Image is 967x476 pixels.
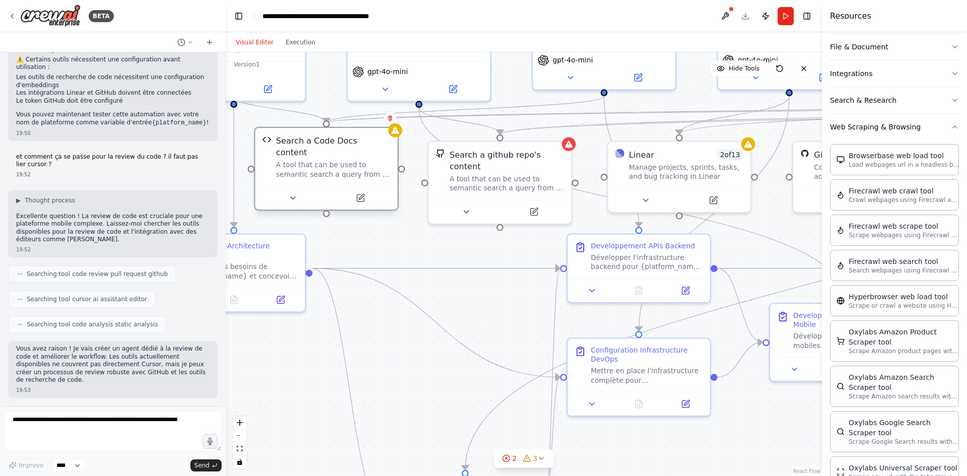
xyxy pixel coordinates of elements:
[533,453,537,463] span: 3
[27,270,168,278] span: Searching tool code review pull request github
[814,163,928,181] div: Connect to your users’ GitHub accounts
[25,196,75,205] span: Thought process
[552,56,593,65] span: gpt-4o-mini
[849,463,959,473] div: Oxylabs Universal Scraper tool
[280,36,321,48] button: Execution
[718,262,763,348] g: Edge from 3c92ac5c-12b2-49d7-8d80-613863e10b90 to 3dfc7c6c-47cc-4b9e-b257-c1d404d5c6d6
[849,221,959,231] div: Firecrawl web scrape tool
[790,71,856,85] button: Open in side panel
[347,2,491,102] div: Développer les applications mobiles natives iOS et Android pour {platform_name}, en utilisant les...
[232,9,246,23] button: Hide left sidebar
[849,186,959,196] div: Firecrawl web crawl tool
[849,302,959,310] p: Scrape or crawl a website using Hyperbrowser and return the contents in properly formatted markdo...
[532,2,676,91] div: gpt-4o-mini
[629,149,654,160] div: Linear
[501,205,567,219] button: Open in side panel
[16,196,75,205] button: ▶Thought process
[738,56,778,65] span: gpt-4o-mini
[629,163,743,181] div: Manage projects, sprints, tasks, and bug tracking in Linear
[830,34,959,60] button: File & Document
[793,468,820,474] a: React Flow attribution
[16,111,210,127] p: Vous pouvez maintenant tester cette automation avec votre nom de plateforme comme variable d'entr...
[450,149,564,172] div: Search a github repo's content
[800,9,814,23] button: Hide right sidebar
[837,297,845,305] img: HyperbrowserLoadTool
[276,160,390,179] div: A tool that can be used to semantic search a query from a Code Docs content.
[16,345,210,384] p: Vous avez raison ! Je vais créer un agent dédié à la review de code et améliorer le workflow. Les...
[312,262,560,383] g: Edge from e8eaa65f-dde1-4693-9339-857bba1d1fe7 to 93ceda00-f01d-4b85-81ca-470b9e7f34d1
[849,392,959,400] p: Scrape Amazon search results with Oxylabs Amazon Search Scraper
[321,96,610,123] g: Edge from 014716d0-64af-4500-a55f-dc3ed3da8ad2 to d07e5bda-e43d-4bff-91ac-0e623d011193
[607,141,751,213] div: LinearLinear2of13Manage projects, sprints, tasks, and bug tracking in Linear
[233,416,246,468] div: React Flow controls
[230,36,280,48] button: Visual Editor
[162,233,306,312] div: Conception Architecture TechniqueAnalyser les besoins de {platform_name} et concevoir l'architect...
[711,60,766,77] button: Hide Tools
[186,262,298,281] div: Analyser les besoins de {platform_name} et concevoir l'architecture technique complète incluant :...
[666,397,706,411] button: Open in side panel
[605,71,671,85] button: Open in side panel
[202,434,218,449] button: Click to speak your automation idea
[4,459,48,472] button: Improve
[837,156,845,164] img: BrowserbaseLoadTool
[420,82,486,96] button: Open in side panel
[233,455,246,468] button: toggle interactivity
[598,96,645,227] g: Edge from 014716d0-64af-4500-a55f-dc3ed3da8ad2 to 3c92ac5c-12b2-49d7-8d80-613863e10b90
[27,320,158,328] span: Searching tool code analysis static analysis
[233,442,246,455] button: fit view
[793,311,906,329] div: Developpement Applications Mobile
[16,74,210,89] li: Les outils de recherche de code nécessitent une configuration d'embeddings
[849,347,959,355] p: Scrape Amazon product pages with Oxylabs Amazon Product Scraper
[19,461,43,469] span: Improve
[849,266,959,275] p: Search webpages using Firecrawl and return the results
[567,337,711,417] div: Configuration Infrastructure DevOpsMettre en place l'infrastructure complète pour {platform_name}...
[849,231,959,239] p: Scrape webpages using Firecrawl and return the contents
[837,382,845,390] img: OxylabsAmazonSearchScraperTool
[837,226,845,234] img: FirecrawlScrapeWebsiteTool
[190,459,222,471] button: Send
[614,284,663,298] button: No output available
[849,418,959,438] div: Oxylabs Google Search Scraper tool
[591,241,695,250] div: Developpement APIs Backend
[201,36,218,48] button: Start a new chat
[233,416,246,429] button: zoom in
[16,246,210,253] div: 19:52
[228,96,332,123] g: Edge from 33ea4ad8-9e1d-4efc-8714-aaa411a2fbac to d07e5bda-e43d-4bff-91ac-0e623d011193
[849,196,959,204] p: Crawl webpages using Firecrawl and return the contents
[234,60,260,69] div: Version 1
[494,449,554,468] button: 23
[830,87,959,113] button: Search & Research
[591,366,703,385] div: Mettre en place l'infrastructure complète pour {platform_name} incluant : pipelines CI/CD, enviro...
[228,96,240,227] g: Edge from 33ea4ad8-9e1d-4efc-8714-aaa411a2fbac to e8eaa65f-dde1-4693-9339-857bba1d1fe7
[262,11,376,21] nav: breadcrumb
[717,149,743,160] span: Number of enabled actions
[615,149,624,158] img: Linear
[837,261,845,269] img: FirecrawlSearchTool
[327,191,393,205] button: Open in side panel
[450,174,564,193] div: A tool that can be used to semantic search a query from a github repo's content. This is not the ...
[837,468,845,476] img: OxylabsUniversalScraperTool
[512,453,517,463] span: 2
[837,428,845,436] img: OxylabsGoogleSearchScraperTool
[186,241,298,260] div: Conception Architecture Technique
[817,362,866,376] button: No output available
[729,64,759,73] span: Hide Tools
[194,461,210,469] span: Send
[680,193,746,208] button: Open in side panel
[260,293,300,307] button: Open in side panel
[16,386,210,394] div: 19:53
[436,149,445,158] img: GithubSearchTool
[233,429,246,442] button: zoom out
[16,196,21,205] span: ▶
[312,262,560,274] g: Edge from e8eaa65f-dde1-4693-9339-857bba1d1fe7 to 3c92ac5c-12b2-49d7-8d80-613863e10b90
[591,346,703,364] div: Configuration Infrastructure DevOps
[16,45,96,53] strong: Notes importantes :
[718,336,763,383] g: Edge from 93ceda00-f01d-4b85-81ca-470b9e7f34d1 to 3dfc7c6c-47cc-4b9e-b257-c1d404d5c6d6
[849,292,959,302] div: Hyperbrowser web load tool
[830,114,959,140] button: Web Scraping & Browsing
[162,2,306,102] div: Concevoir l'architecture technique complète de la plateforme mobile {platform_name}, en définissa...
[849,256,959,266] div: Firecrawl web search tool
[849,151,959,161] div: Browserbase web load tool
[428,141,572,225] div: GithubSearchToolSearch a github repo's contentA tool that can be used to semantic search a query ...
[262,135,271,144] img: CodeDocsSearchTool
